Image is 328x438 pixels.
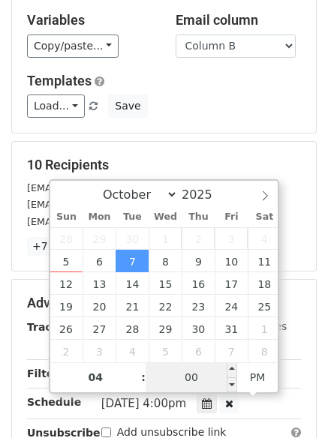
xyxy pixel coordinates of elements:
span: October 2, 2025 [182,227,215,250]
span: Tue [116,212,149,222]
span: September 30, 2025 [116,227,149,250]
small: [EMAIL_ADDRESS][DOMAIN_NAME] [27,182,194,193]
input: Year [178,187,232,202]
span: November 8, 2025 [248,340,281,362]
span: October 30, 2025 [182,317,215,340]
span: October 13, 2025 [83,272,116,295]
span: October 19, 2025 [50,295,83,317]
span: October 16, 2025 [182,272,215,295]
span: October 15, 2025 [149,272,182,295]
h5: Variables [27,12,153,28]
span: Mon [83,212,116,222]
span: October 12, 2025 [50,272,83,295]
strong: Filters [27,367,65,379]
span: October 17, 2025 [215,272,248,295]
span: Wed [149,212,182,222]
span: November 3, 2025 [83,340,116,362]
span: November 6, 2025 [182,340,215,362]
span: October 7, 2025 [116,250,149,272]
h5: 10 Recipients [27,157,301,173]
iframe: Chat Widget [253,366,328,438]
span: Fri [215,212,248,222]
h5: Advanced [27,295,301,311]
span: November 1, 2025 [248,317,281,340]
span: : [141,362,146,392]
input: Minute [146,362,237,392]
strong: Schedule [27,396,81,408]
span: October 31, 2025 [215,317,248,340]
span: October 11, 2025 [248,250,281,272]
span: October 18, 2025 [248,272,281,295]
span: Thu [182,212,215,222]
span: Click to toggle [237,362,278,392]
span: September 29, 2025 [83,227,116,250]
span: October 20, 2025 [83,295,116,317]
span: November 5, 2025 [149,340,182,362]
span: Sat [248,212,281,222]
a: Copy/paste... [27,34,119,58]
span: October 26, 2025 [50,317,83,340]
span: [DATE] 4:00pm [101,397,186,410]
span: October 23, 2025 [182,295,215,317]
a: Templates [27,73,92,88]
small: [EMAIL_ADDRESS][DOMAIN_NAME] [27,199,194,210]
h5: Email column [176,12,302,28]
span: October 9, 2025 [182,250,215,272]
input: Hour [50,362,142,392]
a: Load... [27,94,85,118]
button: Save [108,94,147,118]
span: October 29, 2025 [149,317,182,340]
span: October 4, 2025 [248,227,281,250]
span: October 24, 2025 [215,295,248,317]
a: +7 more [27,237,83,256]
span: October 8, 2025 [149,250,182,272]
span: October 1, 2025 [149,227,182,250]
span: November 7, 2025 [215,340,248,362]
span: October 10, 2025 [215,250,248,272]
span: October 21, 2025 [116,295,149,317]
strong: Tracking [27,321,77,333]
span: October 6, 2025 [83,250,116,272]
span: October 14, 2025 [116,272,149,295]
span: October 3, 2025 [215,227,248,250]
span: November 2, 2025 [50,340,83,362]
span: October 27, 2025 [83,317,116,340]
span: September 28, 2025 [50,227,83,250]
span: October 25, 2025 [248,295,281,317]
span: October 5, 2025 [50,250,83,272]
span: Sun [50,212,83,222]
small: [EMAIL_ADDRESS][DOMAIN_NAME] [27,216,194,227]
span: October 22, 2025 [149,295,182,317]
span: November 4, 2025 [116,340,149,362]
span: October 28, 2025 [116,317,149,340]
